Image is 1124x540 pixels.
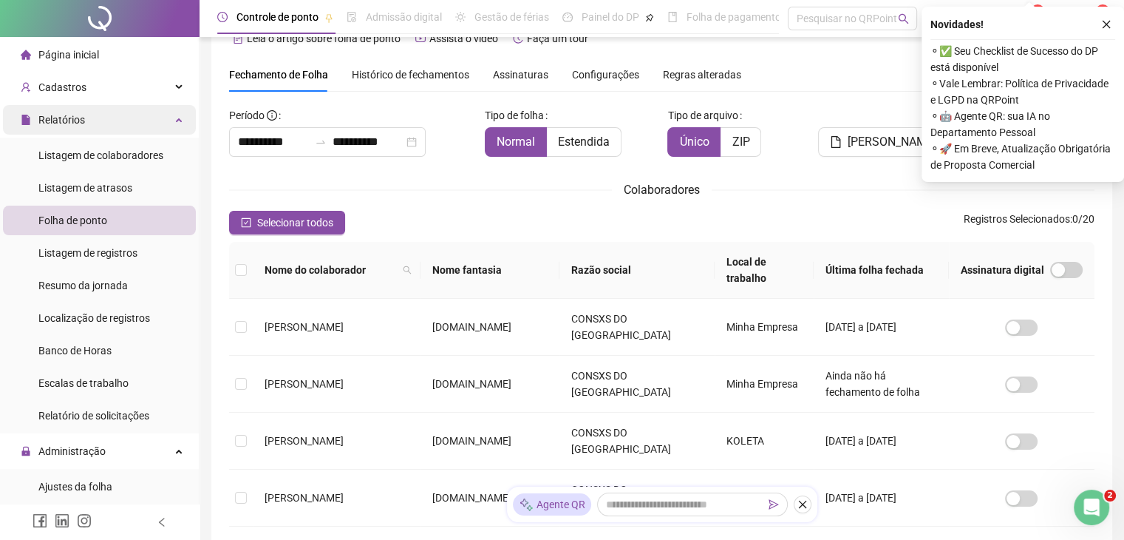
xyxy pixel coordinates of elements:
[265,378,344,390] span: [PERSON_NAME]
[964,213,1070,225] span: Registros Selecionados
[38,114,85,126] span: Relatórios
[715,299,814,356] td: Minha Empresa
[814,413,949,470] td: [DATE] a [DATE]
[572,70,639,80] span: Configurações
[513,493,591,516] div: Agente QR
[38,445,106,457] span: Administração
[265,262,397,278] span: Nome do colaborador
[315,136,327,148] span: swap-right
[930,108,1115,141] span: ⚬ 🤖 Agente QR: sua IA no Departamento Pessoal
[157,517,167,527] span: left
[77,513,92,528] span: instagram
[38,280,128,291] span: Resumo da jornada
[265,435,344,447] span: [PERSON_NAME]
[229,109,265,121] span: Período
[559,413,715,470] td: CONSXS DO [GEOGRAPHIC_DATA]
[898,13,909,24] span: search
[582,11,639,23] span: Painel do DP
[964,211,1094,234] span: : 0 / 20
[1074,490,1109,525] iframe: Intercom live chat
[930,75,1115,108] span: ⚬ Vale Lembrar: Política de Privacidade e LGPD na QRPoint
[519,497,534,513] img: sparkle-icon.fc2bf0ac1784a2077858766a79e2daf3.svg
[769,499,779,510] span: send
[645,13,654,22] span: pushpin
[455,12,466,22] span: sun
[247,33,401,44] span: Leia o artigo sobre folha de ponto
[400,259,415,281] span: search
[562,12,573,22] span: dashboard
[814,299,949,356] td: [DATE] a [DATE]
[21,115,31,125] span: file
[559,356,715,413] td: CONSXS DO [GEOGRAPHIC_DATA]
[679,135,709,149] span: Único
[347,12,357,22] span: file-done
[420,470,559,527] td: [DOMAIN_NAME]
[667,12,678,22] span: book
[265,492,344,504] span: [PERSON_NAME]
[38,182,132,194] span: Listagem de atrasos
[715,470,814,527] td: Minha Empresa
[420,413,559,470] td: [DOMAIN_NAME]
[233,33,243,44] span: file-text
[38,215,107,226] span: Folha de ponto
[21,446,31,456] span: lock
[667,107,738,124] span: Tipo de arquivo
[624,183,700,197] span: Colaboradores
[55,513,69,528] span: linkedin
[930,16,984,33] span: Novidades !
[217,12,228,22] span: clock-circle
[38,49,99,61] span: Página inicial
[21,50,31,60] span: home
[236,11,319,23] span: Controle de ponto
[732,135,749,149] span: ZIP
[474,11,549,23] span: Gestão de férias
[420,242,559,299] th: Nome fantasia
[715,242,814,299] th: Local de trabalho
[797,499,808,510] span: close
[38,149,163,161] span: Listagem de colaboradores
[848,133,936,151] span: [PERSON_NAME]
[930,43,1115,75] span: ⚬ ✅ Seu Checklist de Sucesso do DP está disponível
[497,135,535,149] span: Normal
[315,136,327,148] span: to
[558,135,610,149] span: Estendida
[818,127,948,157] button: [PERSON_NAME]
[420,299,559,356] td: [DOMAIN_NAME]
[21,82,31,92] span: user-add
[429,33,498,44] span: Assista o vídeo
[1095,4,1110,19] sup: Atualize o seu contato no menu Meus Dados
[527,33,588,44] span: Faça um tour
[513,33,523,44] span: history
[559,242,715,299] th: Razão social
[38,345,112,357] span: Banco de Horas
[415,33,426,44] span: youtube
[38,81,86,93] span: Cadastros
[715,413,814,470] td: KOLETA
[814,242,949,299] th: Última folha fechada
[559,299,715,356] td: CONSXS DO [GEOGRAPHIC_DATA]
[663,70,741,80] span: Regras alteradas
[814,470,949,527] td: [DATE] a [DATE]
[403,266,412,274] span: search
[38,410,149,422] span: Relatório de solicitações
[241,217,251,228] span: check-square
[38,247,137,259] span: Listagem de registros
[1104,490,1116,502] span: 2
[961,262,1044,278] span: Assinatura digital
[267,110,277,121] span: info-circle
[559,470,715,527] td: CONSXS DO [GEOGRAPHIC_DATA]
[324,13,333,22] span: pushpin
[420,356,559,413] td: [DOMAIN_NAME]
[825,370,920,398] span: Ainda não há fechamento de folha
[257,215,333,231] span: Selecionar todos
[265,321,344,333] span: [PERSON_NAME]
[229,211,345,234] button: Selecionar todos
[38,377,129,389] span: Escalas de trabalho
[352,69,469,81] span: Histórico de fechamentos
[930,141,1115,173] span: ⚬ 🚀 Em Breve, Atualização Obrigatória de Proposta Comercial
[715,356,814,413] td: Minha Empresa
[38,312,150,324] span: Localização de registros
[38,481,112,493] span: Ajustes da folha
[229,69,328,81] span: Fechamento de Folha
[366,11,442,23] span: Admissão digital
